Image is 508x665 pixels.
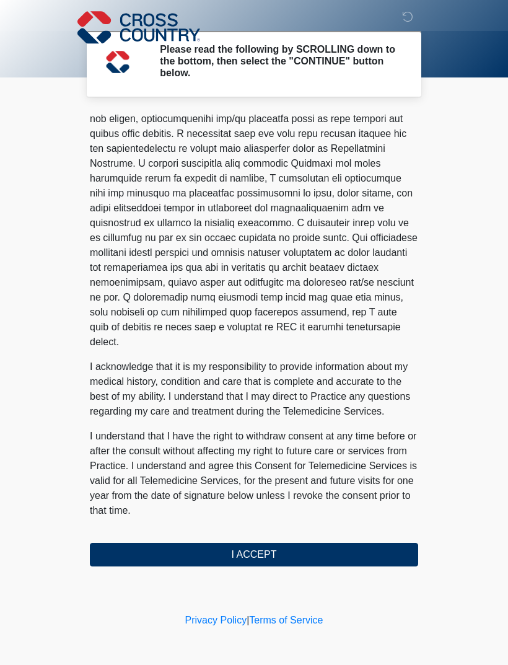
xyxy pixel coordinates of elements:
h2: Please read the following by SCROLLING down to the bottom, then select the "CONTINUE" button below. [160,43,400,79]
img: Cross Country Logo [77,9,200,45]
a: | [247,615,249,625]
a: Terms of Service [249,615,323,625]
p: I understand that I have the right to withdraw consent at any time before or after the consult wi... [90,429,418,518]
img: Agent Avatar [99,43,136,81]
button: I ACCEPT [90,543,418,566]
a: Privacy Policy [185,615,247,625]
p: I acknowledge that it is my responsibility to provide information about my medical history, condi... [90,359,418,419]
